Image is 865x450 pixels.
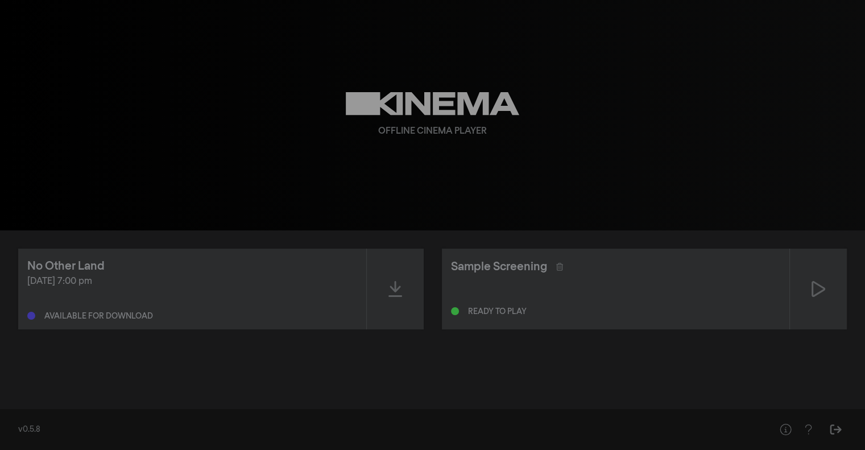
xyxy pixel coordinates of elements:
div: v0.5.8 [18,424,751,436]
div: Ready to play [468,308,527,316]
button: Help [774,418,797,441]
div: Offline Cinema Player [378,125,487,138]
button: Help [797,418,820,441]
div: Sample Screening [451,258,547,275]
div: Available for download [44,312,153,320]
button: Sign Out [824,418,847,441]
div: No Other Land [27,258,105,275]
div: [DATE] 7:00 pm [27,275,357,288]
